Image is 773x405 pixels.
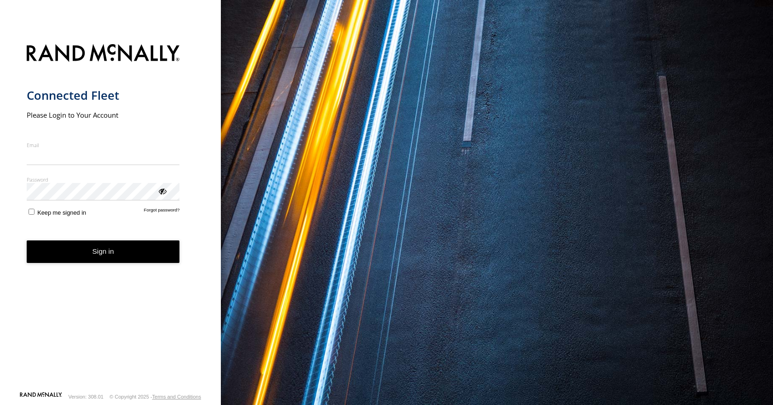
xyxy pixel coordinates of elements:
div: Version: 308.01 [69,394,104,399]
label: Email [27,142,180,148]
span: Keep me signed in [37,209,86,216]
input: Keep me signed in [29,209,35,215]
button: Sign in [27,240,180,263]
a: Visit our Website [20,392,62,401]
form: main [27,39,195,391]
h1: Connected Fleet [27,88,180,103]
div: © Copyright 2025 - [110,394,201,399]
div: ViewPassword [157,186,167,195]
h2: Please Login to Your Account [27,110,180,120]
a: Forgot password? [144,207,180,216]
label: Password [27,176,180,183]
a: Terms and Conditions [152,394,201,399]
img: Rand McNally [27,42,180,66]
